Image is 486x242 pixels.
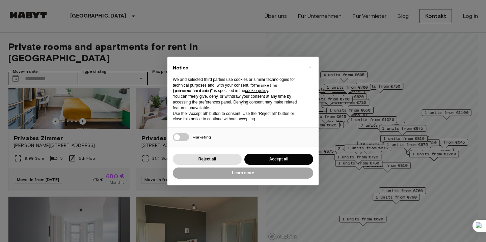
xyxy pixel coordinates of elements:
p: We and selected third parties use cookies or similar technologies for technical purposes and, wit... [173,77,302,94]
p: You can freely give, deny, or withdraw your consent at any time by accessing the preferences pane... [173,94,302,111]
button: Reject all [173,154,242,165]
strong: “marketing (personalized ads)” [173,83,277,93]
button: Close this notice [304,62,315,73]
a: cookie policy [245,88,268,93]
span: × [309,63,311,71]
button: Learn more [173,168,313,179]
span: Marketing [192,134,211,140]
p: Use the “Accept all” button to consent. Use the “Reject all” button or close this notice to conti... [173,111,302,122]
button: Accept all [244,154,313,165]
h2: Notice [173,65,302,71]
